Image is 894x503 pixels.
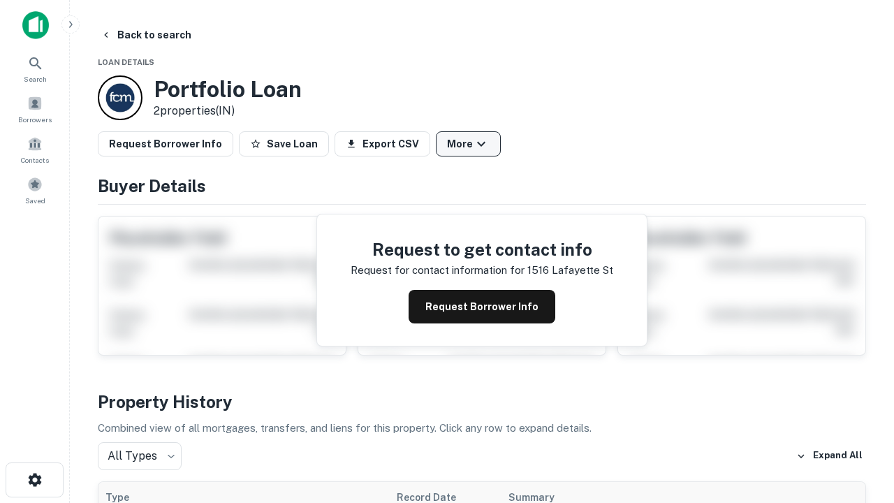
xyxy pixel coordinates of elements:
p: 1516 lafayette st [527,262,613,279]
button: Request Borrower Info [409,290,555,323]
button: Back to search [95,22,197,48]
span: Contacts [21,154,49,166]
button: Export CSV [335,131,430,156]
button: Save Loan [239,131,329,156]
p: 2 properties (IN) [154,103,302,119]
iframe: Chat Widget [824,391,894,458]
h4: Request to get contact info [351,237,613,262]
span: Borrowers [18,114,52,125]
a: Search [4,50,66,87]
button: More [436,131,501,156]
h3: Portfolio Loan [154,76,302,103]
a: Borrowers [4,90,66,128]
div: All Types [98,442,182,470]
h4: Buyer Details [98,173,866,198]
a: Saved [4,171,66,209]
button: Request Borrower Info [98,131,233,156]
span: Loan Details [98,58,154,66]
h4: Property History [98,389,866,414]
p: Combined view of all mortgages, transfers, and liens for this property. Click any row to expand d... [98,420,866,437]
button: Expand All [793,446,866,467]
span: Saved [25,195,45,206]
p: Request for contact information for [351,262,525,279]
img: capitalize-icon.png [22,11,49,39]
span: Search [24,73,47,85]
a: Contacts [4,131,66,168]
